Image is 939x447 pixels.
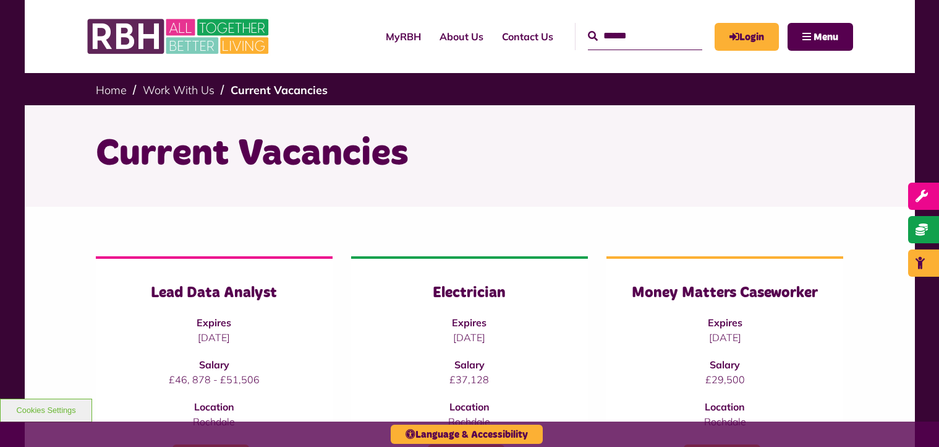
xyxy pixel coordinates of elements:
p: [DATE] [631,330,818,345]
strong: Location [194,401,234,413]
img: RBH [87,12,272,61]
a: MyRBH [376,20,430,53]
strong: Expires [708,316,742,329]
p: Rochdale [376,414,563,429]
p: Rochdale [121,414,308,429]
p: £46, 878 - £51,506 [121,372,308,387]
strong: Location [705,401,745,413]
a: About Us [430,20,493,53]
p: [DATE] [376,330,563,345]
strong: Expires [452,316,486,329]
p: Rochdale [631,414,818,429]
h1: Current Vacancies [96,130,844,178]
strong: Salary [199,358,229,371]
button: Language & Accessibility [391,425,543,444]
h3: Lead Data Analyst [121,284,308,303]
a: MyRBH [715,23,779,51]
a: Contact Us [493,20,563,53]
p: £29,500 [631,372,818,387]
a: Home [96,83,127,97]
strong: Salary [454,358,485,371]
span: Menu [814,32,838,42]
h3: Money Matters Caseworker [631,284,818,303]
p: £37,128 [376,372,563,387]
iframe: Netcall Web Assistant for live chat [883,391,939,447]
button: Navigation [788,23,853,51]
a: Current Vacancies [231,83,328,97]
strong: Expires [197,316,231,329]
strong: Location [449,401,490,413]
h3: Electrician [376,284,563,303]
strong: Salary [710,358,740,371]
a: Work With Us [143,83,215,97]
p: [DATE] [121,330,308,345]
